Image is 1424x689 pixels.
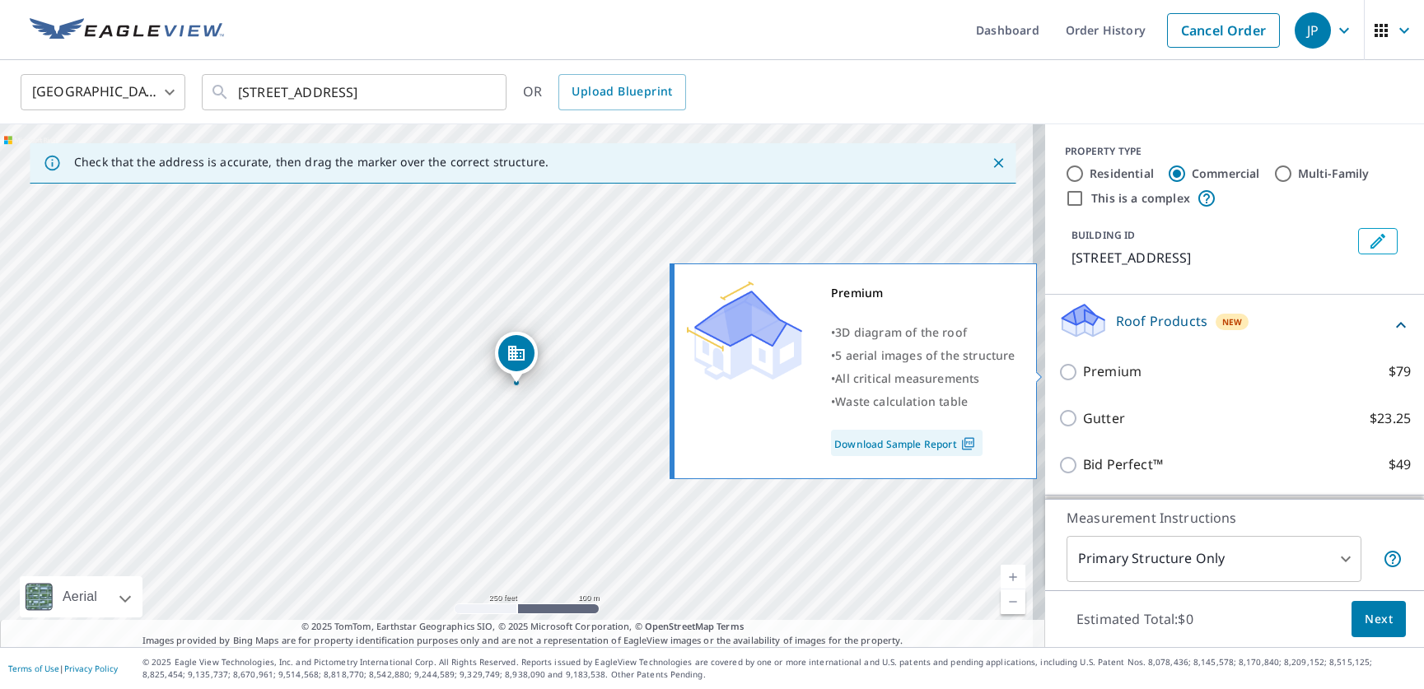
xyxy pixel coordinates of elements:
p: Measurement Instructions [1067,508,1403,528]
p: Estimated Total: $0 [1063,601,1207,637]
p: $79 [1389,361,1411,382]
div: Primary Structure Only [1067,536,1361,582]
span: New [1222,315,1243,328]
a: Current Level 17, Zoom In [1001,565,1025,589]
p: [STREET_ADDRESS] [1072,248,1352,268]
p: Bid Perfect™ [1083,454,1163,475]
p: Premium [1083,361,1142,382]
a: Upload Blueprint [558,74,685,110]
p: Roof Products [1116,311,1207,331]
span: Next [1365,609,1393,630]
p: | [8,663,118,673]
label: Commercial [1192,165,1260,182]
button: Close [987,152,1009,174]
span: 5 aerial images of the structure [835,347,1015,363]
a: Terms [717,620,744,632]
label: Multi-Family [1298,165,1370,182]
p: © 2025 Eagle View Technologies, Inc. and Pictometry International Corp. All Rights Reserved. Repo... [142,656,1416,681]
img: Premium [687,282,802,380]
button: Next [1352,601,1406,638]
div: Roof ProductsNew [1058,301,1411,348]
a: Current Level 17, Zoom Out [1001,589,1025,614]
div: • [831,367,1015,390]
div: OR [523,74,686,110]
a: Terms of Use [8,663,59,674]
div: • [831,321,1015,344]
a: OpenStreetMap [645,620,714,632]
div: Dropped pin, building 1, Commercial property, 320 N 15th St Corsicana, TX 75110 [495,332,538,383]
p: $23.25 [1370,408,1411,429]
button: Edit building 1 [1358,228,1398,254]
div: PROPERTY TYPE [1065,144,1404,159]
p: $49 [1389,454,1411,475]
img: EV Logo [30,18,224,43]
span: All critical measurements [835,370,979,386]
span: Upload Blueprint [572,81,672,102]
div: Aerial [58,576,102,617]
div: Aerial [20,576,142,617]
p: BUILDING ID [1072,228,1135,242]
a: Privacy Policy [64,663,118,674]
div: [GEOGRAPHIC_DATA] [21,69,185,115]
img: Pdf Icon [957,436,979,451]
span: 3D diagram of the roof [835,324,967,340]
div: Premium [831,282,1015,305]
p: Gutter [1083,408,1125,429]
a: Cancel Order [1167,13,1280,48]
div: JP [1295,12,1331,49]
label: This is a complex [1091,190,1190,207]
p: Check that the address is accurate, then drag the marker over the correct structure. [74,155,549,170]
input: Search by address or latitude-longitude [238,69,473,115]
span: © 2025 TomTom, Earthstar Geographics SIO, © 2025 Microsoft Corporation, © [301,620,744,634]
div: • [831,344,1015,367]
label: Residential [1090,165,1154,182]
span: Your report will include only the primary structure on the property. For example, a detached gara... [1383,549,1403,569]
a: Download Sample Report [831,430,983,456]
div: • [831,390,1015,413]
span: Waste calculation table [835,393,968,409]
